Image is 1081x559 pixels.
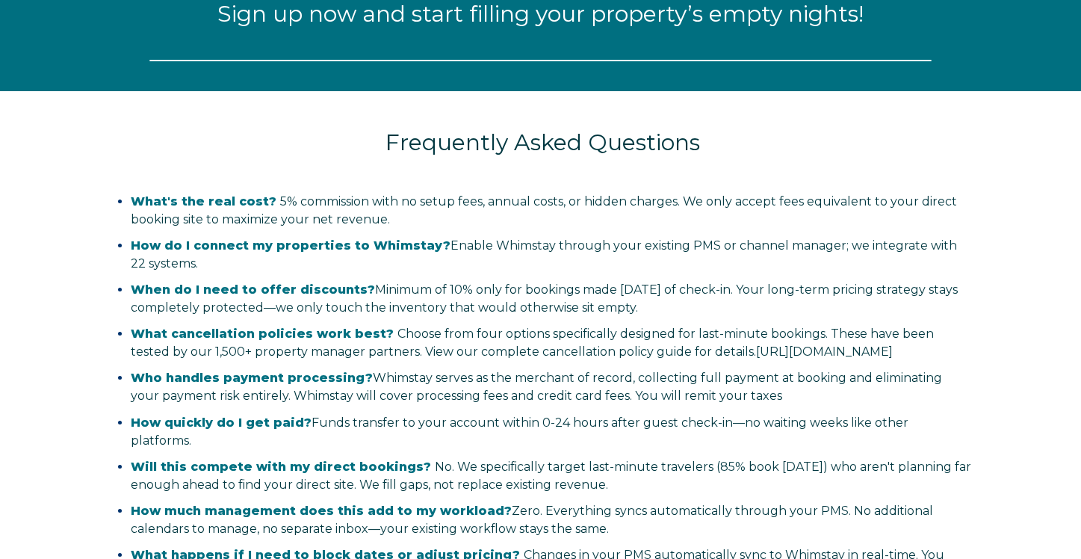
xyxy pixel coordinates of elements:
span: Minimum of 10% [375,282,473,297]
span: Will this compete with my direct bookings? [131,460,431,474]
strong: How do I connect my properties to Whimstay? [131,238,450,253]
strong: Who handles payment processing? [131,371,373,385]
span: Funds transfer to your account within 0-24 hours after guest check-in—no waiting weeks like other... [131,416,908,448]
strong: How much management does this add to my workload? [131,504,512,518]
span: Enable Whimstay through your existing PMS or channel manager; we integrate with 22 systems. [131,238,957,271]
span: What cancellation policies work best? [131,327,394,341]
span: 5% commission with no setup fees, annual costs, or hidden charges. We only accept fees equivalent... [131,194,957,226]
span: Whimstay serves as the merchant of record, collecting full payment at booking and eliminating you... [131,371,942,403]
strong: How quickly do I get paid? [131,416,312,430]
span: Frequently Asked Questions [385,129,700,156]
a: Vínculo https://salespage.whimstay.com/cancellation-policy-options [756,345,893,359]
span: only for bookings made [DATE] of check-in. Your long-term pricing strategy stays completely prote... [131,282,958,315]
span: Choose from four options specifically designed for last-minute bookings. These have been tested b... [131,327,934,359]
strong: When do I need to offer discounts? [131,282,375,297]
span: Zero. Everything syncs automatically through your PMS. No additional calendars to manage, no sepa... [131,504,933,536]
span: No. We specifically target last-minute travelers (85% book [DATE]) who aren't planning far enough... [131,460,971,492]
span: What's the real cost? [131,194,276,209]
